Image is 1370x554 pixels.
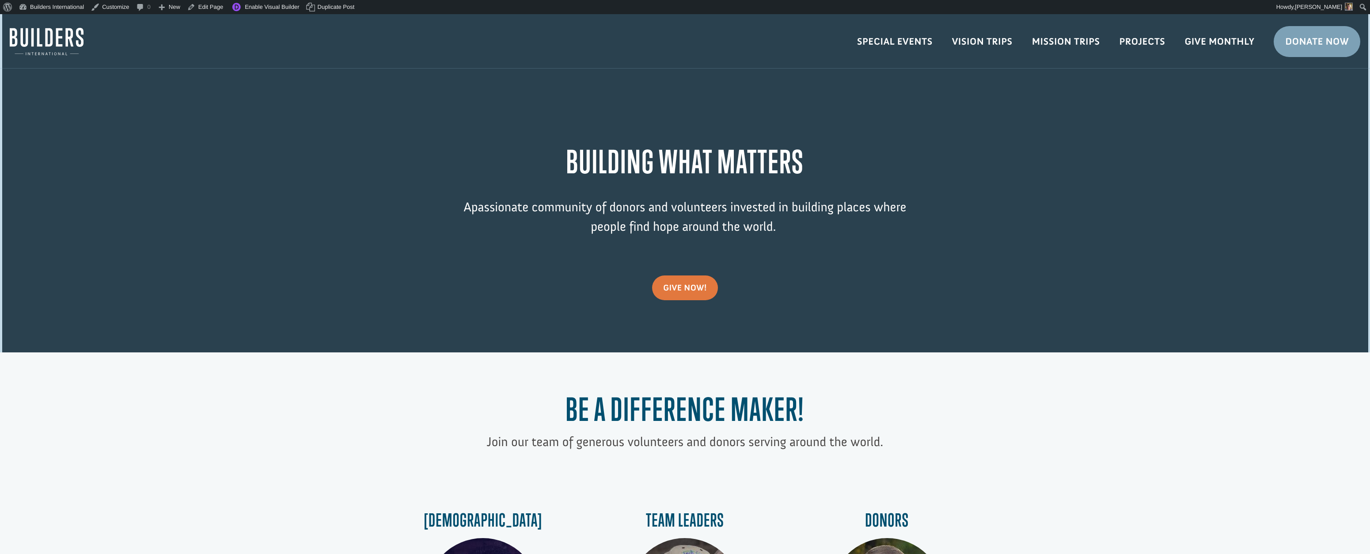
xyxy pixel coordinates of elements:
a: give now! [652,275,718,300]
img: Builders International [10,28,83,55]
a: Donate Now [1274,26,1360,57]
h3: Team Leaders [600,510,770,535]
h1: Be a Difference Maker! [447,391,924,432]
a: Projects [1110,29,1175,54]
a: Vision Trips [942,29,1022,54]
p: passionate community of donors and volunteers invested in building places where people find hope ... [447,198,924,249]
h1: BUILDING WHAT MATTERS [447,143,924,184]
span: [PERSON_NAME] [1295,4,1342,10]
h3: [DEMOGRAPHIC_DATA] [398,510,569,535]
span: Join our team of generous volunteers and donors serving around the world. [487,434,883,450]
a: Special Events [847,29,942,54]
h3: Donors [802,510,972,535]
a: Give Monthly [1175,29,1264,54]
span: A [463,199,471,215]
a: Mission Trips [1022,29,1110,54]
